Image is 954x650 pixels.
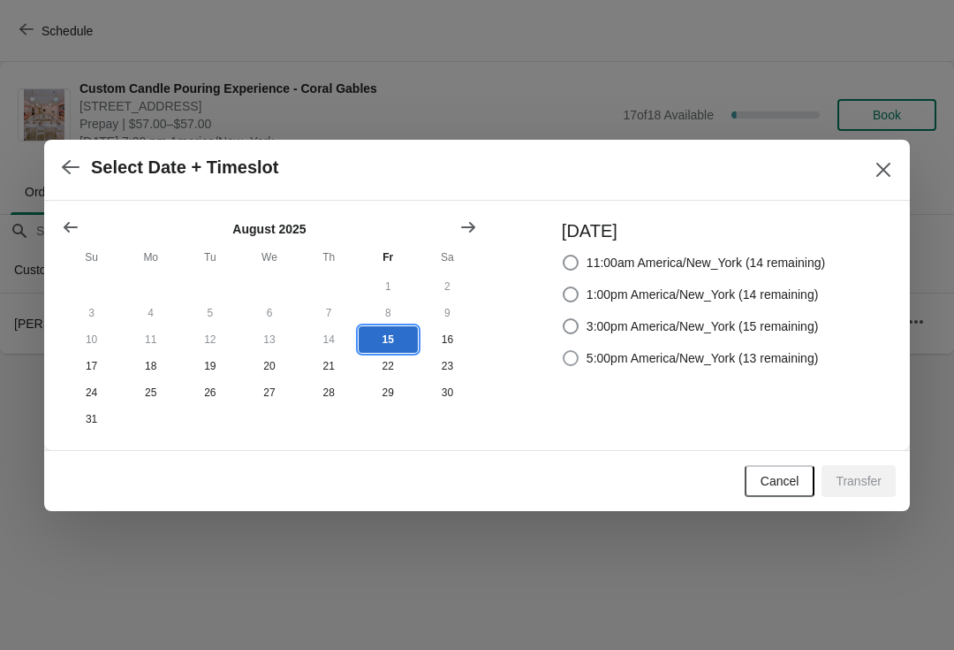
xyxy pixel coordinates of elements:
th: Thursday [299,241,359,273]
button: Monday August 25 2025 [121,379,180,406]
button: Friday August 22 2025 [359,353,418,379]
th: Monday [121,241,180,273]
button: Saturday August 23 2025 [418,353,477,379]
th: Saturday [418,241,477,273]
th: Tuesday [180,241,239,273]
button: Monday August 18 2025 [121,353,180,379]
button: Sunday August 31 2025 [62,406,121,432]
button: Wednesday August 13 2025 [239,326,299,353]
button: Thursday August 21 2025 [299,353,359,379]
button: Wednesday August 20 2025 [239,353,299,379]
span: Cancel [761,474,799,488]
button: Wednesday August 27 2025 [239,379,299,406]
span: 3:00pm America/New_York (15 remaining) [587,317,819,335]
button: Sunday August 24 2025 [62,379,121,406]
button: Friday August 1 2025 [359,273,418,300]
button: Saturday August 30 2025 [418,379,477,406]
button: Sunday August 10 2025 [62,326,121,353]
span: 1:00pm America/New_York (14 remaining) [587,286,819,303]
button: Tuesday August 19 2025 [180,353,239,379]
th: Friday [359,241,418,273]
th: Wednesday [239,241,299,273]
button: Friday August 8 2025 [359,300,418,326]
th: Sunday [62,241,121,273]
button: Today Friday August 15 2025 [359,326,418,353]
button: Show next month, September 2025 [452,211,484,243]
button: Cancel [745,465,815,497]
button: Close [867,154,899,186]
button: Thursday August 14 2025 [299,326,359,353]
h2: Select Date + Timeslot [91,157,279,178]
button: Tuesday August 5 2025 [180,300,239,326]
span: 11:00am America/New_York (14 remaining) [587,254,825,271]
button: Saturday August 16 2025 [418,326,477,353]
button: Sunday August 3 2025 [62,300,121,326]
button: Monday August 4 2025 [121,300,180,326]
button: Saturday August 2 2025 [418,273,477,300]
button: Wednesday August 6 2025 [239,300,299,326]
button: Thursday August 28 2025 [299,379,359,406]
button: Sunday August 17 2025 [62,353,121,379]
button: Friday August 29 2025 [359,379,418,406]
button: Thursday August 7 2025 [299,300,359,326]
button: Tuesday August 26 2025 [180,379,239,406]
button: Show previous month, July 2025 [55,211,87,243]
button: Tuesday August 12 2025 [180,326,239,353]
button: Saturday August 9 2025 [418,300,477,326]
span: 5:00pm America/New_York (13 remaining) [587,349,819,367]
button: Monday August 11 2025 [121,326,180,353]
h3: [DATE] [562,218,825,243]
